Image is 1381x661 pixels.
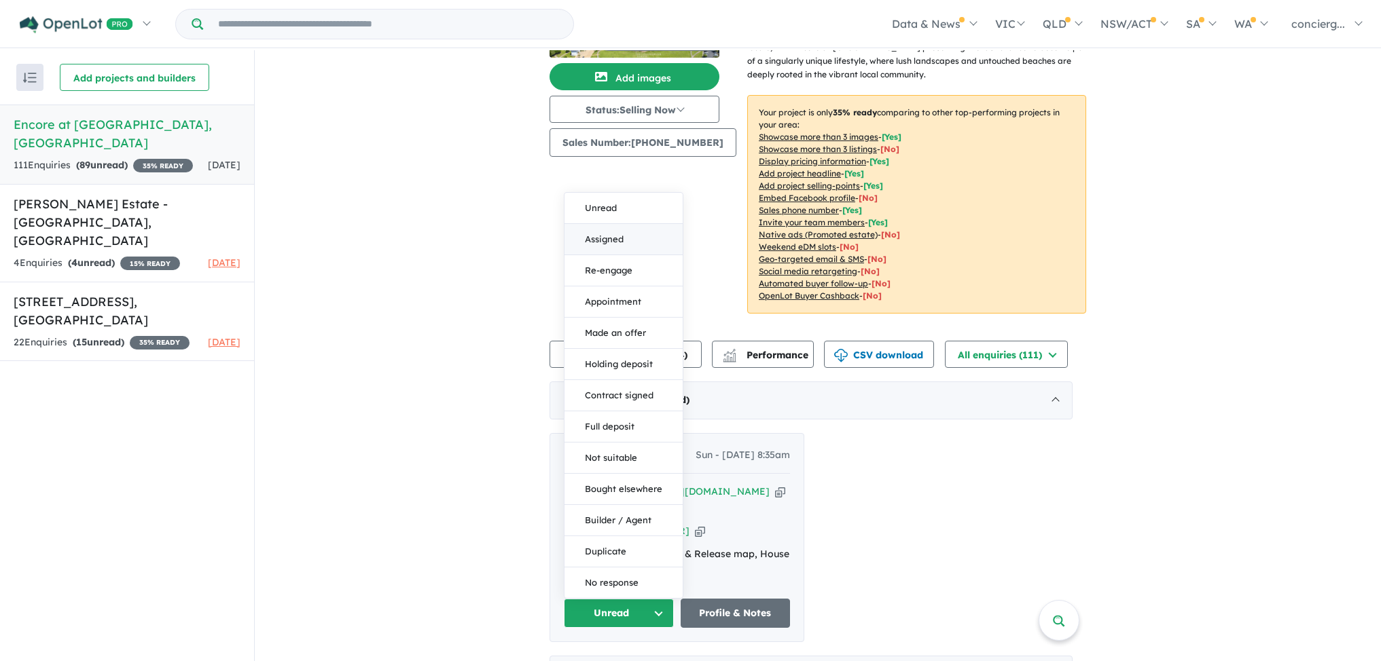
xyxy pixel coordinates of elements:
button: Contract signed [564,380,683,411]
u: Weekend eDM slots [759,242,836,252]
span: 15 [76,336,87,348]
span: Performance [725,349,808,361]
span: [ Yes ] [844,168,864,178]
img: bar-chart.svg [723,353,736,362]
span: [No] [872,278,891,288]
u: OpenLot Buyer Cashback [759,290,859,301]
span: [No] [867,254,886,264]
img: Openlot PRO Logo White [20,16,133,33]
h5: [STREET_ADDRESS] , [GEOGRAPHIC_DATA] [14,292,240,329]
span: [No] [881,229,900,240]
button: Holding deposit [564,349,683,380]
button: Full deposit [564,411,683,442]
button: Team member settings (4) [550,341,702,368]
u: Embed Facebook profile [759,193,855,203]
div: 111 Enquir ies [14,157,193,174]
span: [DATE] [208,336,240,348]
span: [ Yes ] [869,156,889,166]
u: Automated buyer follow-up [759,278,868,288]
u: Add project headline [759,168,841,178]
u: Showcase more than 3 listings [759,144,877,154]
button: Builder / Agent [564,505,683,536]
u: Native ads (Promoted estate) [759,229,878,240]
u: Add project selling-points [759,181,860,191]
u: Social media retargeting [759,266,857,276]
span: 35 % READY [133,159,193,172]
span: 35 % READY [130,336,190,350]
button: Assigned [564,224,683,255]
p: - [GEOGRAPHIC_DATA] is the Tweed Coasts most prestigious and desired beachside locale, with Encor... [747,26,1097,82]
span: [No] [840,242,859,252]
span: [No] [861,266,880,276]
button: Status:Selling Now [550,96,719,123]
button: Copy [695,524,705,538]
h5: [PERSON_NAME] Estate - [GEOGRAPHIC_DATA] , [GEOGRAPHIC_DATA] [14,195,240,250]
input: Try estate name, suburb, builder or developer [206,10,571,39]
button: Appointment [564,286,683,318]
span: [ Yes ] [868,217,888,227]
p: Your project is only comparing to other top-performing projects in your area: - - - - - - - - - -... [747,95,1086,314]
button: Add images [550,63,719,90]
strong: ( unread) [73,336,124,348]
span: [ Yes ] [842,205,862,215]
button: Not suitable [564,442,683,474]
button: Unread [564,193,683,224]
button: Performance [712,341,814,368]
u: Geo-targeted email & SMS [759,254,864,264]
b: 35 % ready [833,107,877,117]
div: [DATE] [550,381,1073,419]
span: [DATE] [208,257,240,269]
strong: ( unread) [68,257,115,269]
img: download icon [834,349,848,362]
span: 4 [71,257,77,269]
u: Display pricing information [759,156,866,166]
button: Re-engage [564,255,683,286]
u: Sales phone number [759,205,839,215]
strong: ( unread) [76,159,128,171]
button: No response [564,567,683,598]
button: Add projects and builders [60,64,209,91]
button: Copy [775,485,785,499]
span: [ Yes ] [863,181,883,191]
button: Sales Number:[PHONE_NUMBER] [550,128,736,157]
button: CSV download [824,341,934,368]
span: [DATE] [208,159,240,171]
img: line-chart.svg [723,349,736,356]
button: Duplicate [564,536,683,567]
div: 4 Enquir ies [14,255,180,271]
span: 15 % READY [120,257,180,270]
span: [ No ] [880,144,899,154]
button: All enquiries (111) [945,341,1068,368]
img: sort.svg [23,73,37,83]
button: Made an offer [564,318,683,349]
a: Profile & Notes [681,599,791,628]
span: 89 [79,159,90,171]
span: Sun - [DATE] 8:35am [696,447,790,464]
span: [No] [863,290,882,301]
span: concierg... [1291,17,1345,31]
button: Bought elsewhere [564,474,683,505]
u: Invite your team members [759,217,865,227]
h5: Encore at [GEOGRAPHIC_DATA] , [GEOGRAPHIC_DATA] [14,115,240,152]
button: Unread [564,599,674,628]
div: Unread [564,192,683,599]
u: Showcase more than 3 images [759,132,878,142]
div: 22 Enquir ies [14,335,190,351]
span: [ Yes ] [882,132,901,142]
span: [ No ] [859,193,878,203]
